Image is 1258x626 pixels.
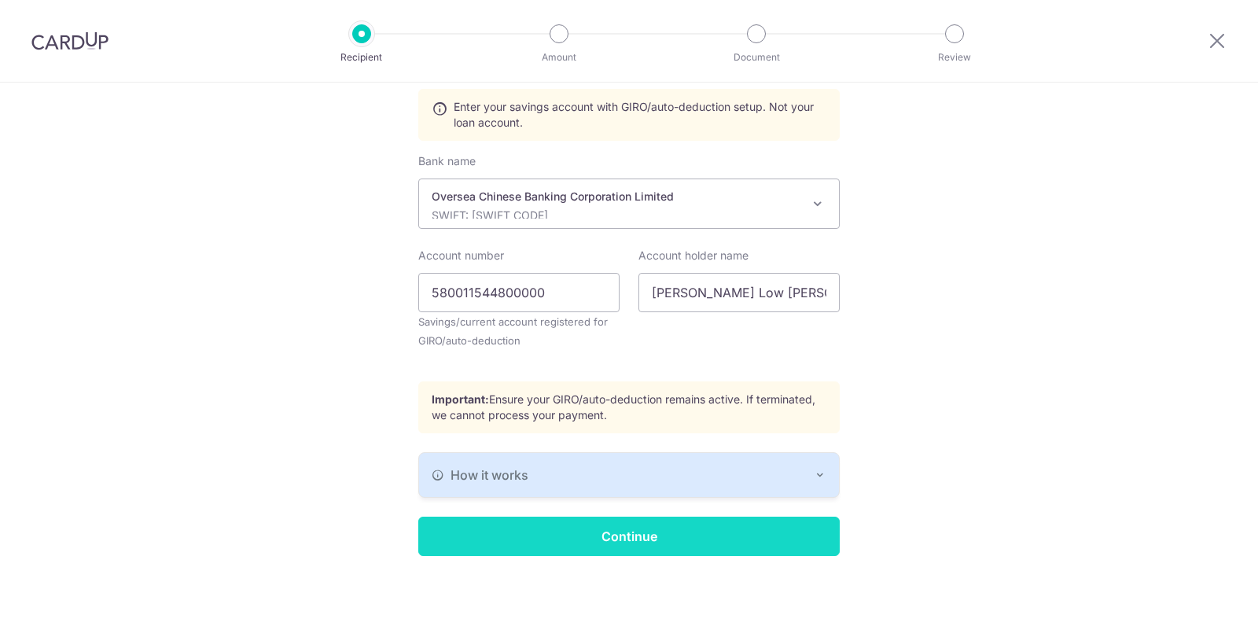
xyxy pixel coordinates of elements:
[31,31,109,50] img: CardUp
[419,179,839,228] span: Oversea Chinese Banking Corporation Limited
[36,11,68,25] span: Help
[418,248,504,263] label: Account number
[454,99,826,131] span: Enter your savings account with GIRO/auto-deduction setup. Not your loan account.
[698,50,815,65] p: Document
[419,453,839,497] button: How it works
[501,50,617,65] p: Amount
[418,312,620,350] small: Savings/current account registered for GIRO/auto-deduction
[432,189,801,204] p: Oversea Chinese Banking Corporation Limited
[432,392,826,423] p: Ensure your GIRO/auto-deduction remains active. If terminated, we cannot process your payment.
[303,50,420,65] p: Recipient
[451,466,528,484] span: How it works
[418,273,620,312] input: 123456780001
[896,50,1013,65] p: Review
[638,248,749,263] label: Account holder name
[418,153,476,169] label: Bank name
[418,179,840,229] span: Oversea Chinese Banking Corporation Limited
[638,273,840,312] input: As per bank records
[418,517,840,556] input: Continue
[432,208,801,223] p: SWIFT: [SWIFT_CODE]
[432,392,489,406] strong: Important:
